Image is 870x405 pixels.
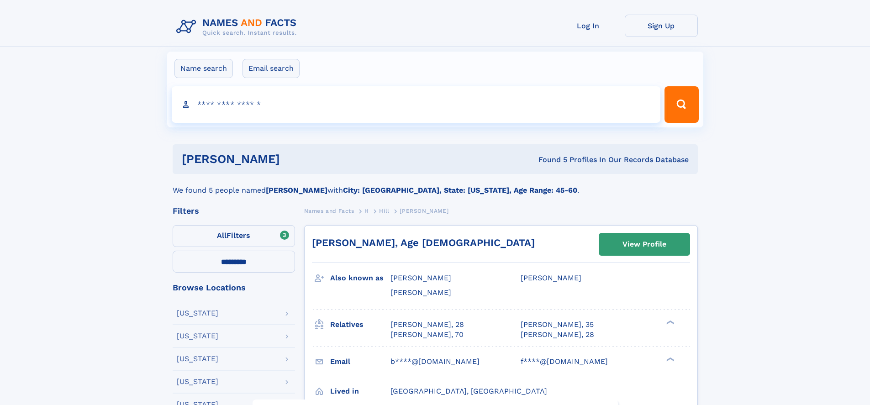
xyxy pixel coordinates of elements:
[266,186,327,195] b: [PERSON_NAME]
[625,15,698,37] a: Sign Up
[390,288,451,297] span: [PERSON_NAME]
[622,234,666,255] div: View Profile
[664,319,675,325] div: ❯
[243,59,300,78] label: Email search
[364,205,369,216] a: H
[379,208,389,214] span: Hill
[364,208,369,214] span: H
[521,320,594,330] a: [PERSON_NAME], 35
[343,186,577,195] b: City: [GEOGRAPHIC_DATA], State: [US_STATE], Age Range: 45-60
[379,205,389,216] a: Hill
[552,15,625,37] a: Log In
[182,153,409,165] h1: [PERSON_NAME]
[664,86,698,123] button: Search Button
[599,233,690,255] a: View Profile
[330,317,390,332] h3: Relatives
[521,330,594,340] a: [PERSON_NAME], 28
[312,237,535,248] a: [PERSON_NAME], Age [DEMOGRAPHIC_DATA]
[217,231,227,240] span: All
[177,378,218,385] div: [US_STATE]
[330,354,390,369] h3: Email
[173,15,304,39] img: Logo Names and Facts
[521,274,581,282] span: [PERSON_NAME]
[664,356,675,362] div: ❯
[177,332,218,340] div: [US_STATE]
[304,205,354,216] a: Names and Facts
[173,225,295,247] label: Filters
[390,320,464,330] a: [PERSON_NAME], 28
[390,387,547,395] span: [GEOGRAPHIC_DATA], [GEOGRAPHIC_DATA]
[330,270,390,286] h3: Also known as
[172,86,661,123] input: search input
[409,155,689,165] div: Found 5 Profiles In Our Records Database
[400,208,448,214] span: [PERSON_NAME]
[390,330,464,340] a: [PERSON_NAME], 70
[177,355,218,363] div: [US_STATE]
[177,310,218,317] div: [US_STATE]
[390,274,451,282] span: [PERSON_NAME]
[173,207,295,215] div: Filters
[173,174,698,196] div: We found 5 people named with .
[330,384,390,399] h3: Lived in
[173,284,295,292] div: Browse Locations
[174,59,233,78] label: Name search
